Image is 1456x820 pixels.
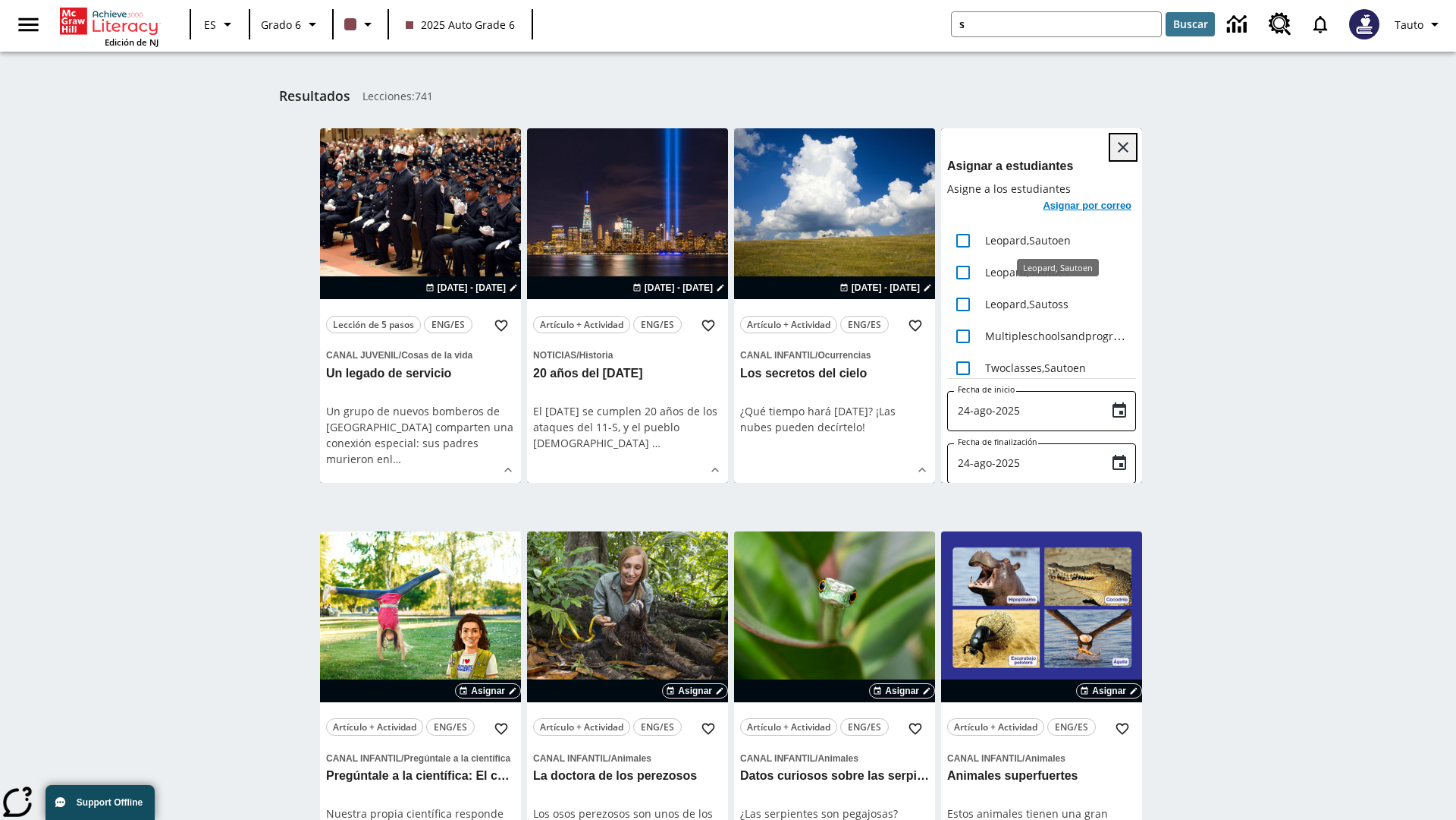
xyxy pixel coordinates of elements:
[641,719,674,735] span: ENG/ES
[695,312,722,339] button: Añadir a mis Favoritas
[1395,17,1423,33] span: Tauto
[255,11,328,38] button: Grado: Grado 6, Elige un grado
[734,128,935,483] div: lesson details
[204,17,216,33] span: ES
[393,452,401,466] span: …
[740,768,929,784] h3: Datos curiosos sobre las serpientes
[426,718,475,736] button: ENG/ES
[1104,396,1134,426] button: Choose date, selected date is 24 ago 2025
[678,684,712,698] span: Asignar
[652,436,661,450] span: …
[533,350,576,361] span: Noticias
[740,403,929,435] div: ¿Qué tiempo hará [DATE]? ¡Las nubes pueden decírtelo!
[985,361,1086,375] span: Twoclasses , Sautoen
[1218,4,1260,46] a: Centro de información
[333,719,416,735] span: Artículo + Actividad
[1349,9,1379,39] img: Avatar
[1022,753,1025,764] span: /
[747,719,830,735] span: Artículo + Actividad
[747,317,830,333] span: Artículo + Actividad
[885,684,919,698] span: Asignar
[947,753,1022,764] span: Canal Infantil
[279,88,350,104] h1: Resultados
[1017,259,1099,276] div: Leopard, Sautoen
[815,350,817,361] span: /
[362,88,433,104] span: Lecciones : 741
[633,316,682,333] button: ENG/ES
[399,350,401,361] span: /
[704,459,726,481] button: Ver más
[740,346,929,363] span: Tema: Canal Infantil/Ocurrencias
[947,749,1136,766] span: Tema: Canal Infantil/Animales
[633,718,682,736] button: ENG/ES
[740,718,837,736] button: Artículo + Actividad
[406,17,515,33] span: 2025 Auto Grade 6
[326,753,401,764] span: Canal Infantil
[740,753,815,764] span: Canal Infantil
[333,317,414,333] span: Lección de 5 pasos
[641,317,674,333] span: ENG/ES
[1389,11,1450,38] button: Perfil/Configuración
[1104,448,1134,478] button: Choose date, selected date is 24 ago 2025
[869,683,935,699] button: Asignar Elegir fechas
[815,753,817,764] span: /
[326,768,515,784] h3: Pregúntale a la científica: El cuerpo humano
[947,391,1098,431] input: DD-MMMM-YYYY
[952,12,1161,36] input: Buscar campo
[105,36,158,48] span: Edición de NJ
[471,684,505,698] span: Asignar
[434,719,467,735] span: ENG/ES
[902,312,929,339] button: Añadir a mis Favoritas
[60,5,158,48] div: Portada
[941,128,1142,483] div: lesson details
[1301,5,1340,44] a: Notificaciones
[1055,719,1088,735] span: ENG/ES
[261,17,301,33] span: Grado 6
[533,316,630,333] button: Artículo + Actividad
[985,328,1130,344] div: Multipleschoolsandprograms, Sautoen
[390,452,393,466] span: l
[848,719,881,735] span: ENG/ES
[326,366,515,382] h3: Un legado de servicio
[488,715,515,743] button: Añadir a mis Favoritas
[424,316,472,333] button: ENG/ES
[540,317,623,333] span: Artículo + Actividad
[985,233,1071,248] span: Leopard , Sautoen
[533,753,608,764] span: Canal Infantil
[326,403,515,467] div: Un grupo de nuevos bomberos de [GEOGRAPHIC_DATA] comparten una conexión especial: sus padres muri...
[576,350,579,361] span: /
[455,683,521,699] button: Asignar Elegir fechas
[985,232,1130,248] div: Leopard, Sautoen
[817,350,871,361] span: Ocurrencias
[740,366,929,382] h3: Los secretos del cielo
[1109,715,1136,743] button: Añadir a mis Favoritas
[985,296,1130,312] div: Leopard, Sautoss
[985,329,1178,343] span: Multipleschoolsandprograms , Sautoen
[985,264,1130,280] div: Leopard, Sautoes
[320,128,521,483] div: lesson details
[958,437,1037,448] label: Fecha de finalización
[662,683,728,699] button: Asignar Elegir fechas
[533,768,722,784] h3: La doctora de los perezosos
[840,316,889,333] button: ENG/ES
[533,403,722,451] div: El [DATE] se cumplen 20 años de los ataques del 11-S, y el pueblo [DEMOGRAPHIC_DATA]
[610,753,651,764] span: Animales
[947,768,1136,784] h3: Animales superfuertes
[196,11,244,38] button: Lenguaje: ES, Selecciona un idioma
[1092,684,1126,698] span: Asignar
[608,753,610,764] span: /
[1340,5,1389,44] button: Escoja un nuevo avatar
[1025,753,1065,764] span: Animales
[902,715,929,743] button: Añadir a mis Favoritas
[985,297,1068,311] span: Leopard , Sautoss
[695,715,722,743] button: Añadir a mis Favoritas
[77,797,143,808] span: Support Offline
[488,312,515,339] button: Añadir a mis Favoritas
[958,384,1015,396] label: Fecha de inicio
[1260,4,1301,45] a: Centro de recursos, Se abrirá en una pestaña nueva.
[326,316,421,333] button: Lección de 5 pasos
[6,2,51,47] button: Abrir el menú lateral
[947,718,1044,736] button: Artículo + Actividad
[422,281,521,295] button: 19 ago - 19 ago Elegir fechas
[431,317,465,333] span: ENG/ES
